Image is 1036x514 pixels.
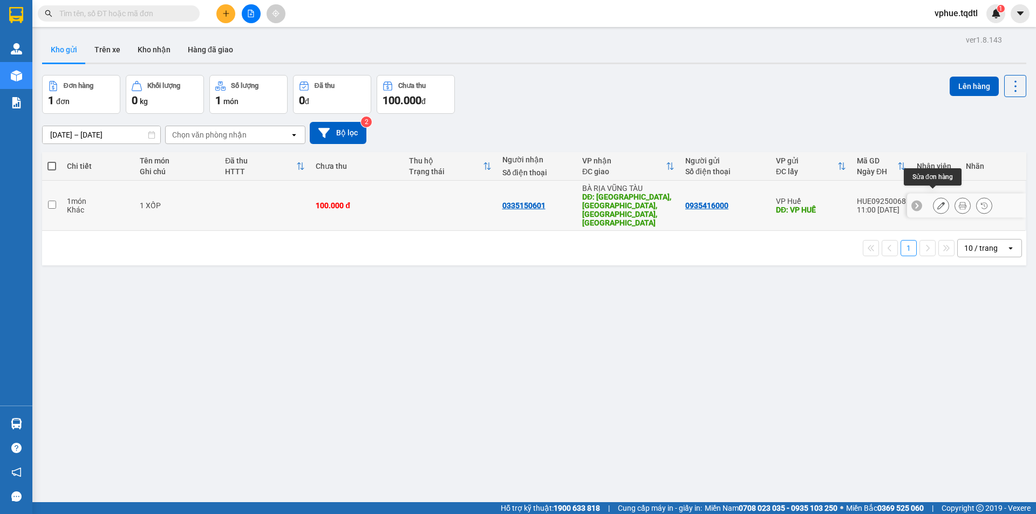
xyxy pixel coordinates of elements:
div: 0935416000 [685,201,728,210]
svg: open [290,131,298,139]
span: search [45,10,52,17]
img: logo-vxr [9,7,23,23]
div: Chưa thu [398,82,426,90]
span: vphue.tqdtl [926,6,986,20]
button: Hàng đã giao [179,37,242,63]
button: Đơn hàng1đơn [42,75,120,114]
button: Đã thu0đ [293,75,371,114]
div: Chi tiết [67,162,129,170]
div: Mã GD [857,156,897,165]
th: Toggle SortBy [404,152,497,181]
div: DĐ: VP HUẾ [776,205,846,214]
div: 1 XỐP [140,201,215,210]
div: Khác [67,205,129,214]
li: VP BÀ RỊA VŨNG TÀU [74,58,144,82]
svg: open [1006,244,1015,252]
span: 1 [215,94,221,107]
span: ⚪️ [840,506,843,510]
span: món [223,97,238,106]
div: ĐC lấy [776,167,837,176]
button: 1 [901,240,917,256]
span: file-add [247,10,255,17]
div: Thu hộ [409,156,483,165]
span: caret-down [1015,9,1025,18]
div: DĐ: Cầu Bình Phú, Xuân Cảnh, Sông Cầu, Phú Yên [582,193,674,227]
div: BÀ RỊA VŨNG TÀU [582,184,674,193]
strong: 1900 633 818 [554,504,600,512]
span: Miền Bắc [846,502,924,514]
span: 0 [132,94,138,107]
div: Chọn văn phòng nhận [172,129,247,140]
strong: 0369 525 060 [877,504,924,512]
img: warehouse-icon [11,43,22,54]
img: solution-icon [11,97,22,108]
button: caret-down [1011,4,1030,23]
th: Toggle SortBy [851,152,911,181]
div: HUE09250068 [857,197,906,205]
div: 100.000 đ [316,201,398,210]
div: Tên món [140,156,215,165]
div: Đã thu [225,156,296,165]
sup: 1 [997,5,1005,12]
span: copyright [976,504,984,512]
span: đơn [56,97,70,106]
span: | [608,502,610,514]
div: Số điện thoại [685,167,765,176]
div: Đã thu [315,82,335,90]
img: icon-new-feature [991,9,1001,18]
div: ver 1.8.143 [966,34,1002,46]
button: Trên xe [86,37,129,63]
div: Khối lượng [147,82,180,90]
span: kg [140,97,148,106]
button: Kho gửi [42,37,86,63]
div: Ghi chú [140,167,215,176]
img: warehouse-icon [11,418,22,429]
span: Cung cấp máy in - giấy in: [618,502,702,514]
button: file-add [242,4,261,23]
div: Số điện thoại [502,168,572,177]
strong: 0708 023 035 - 0935 103 250 [739,504,837,512]
span: environment [5,72,13,80]
input: Select a date range. [43,126,160,143]
div: VP gửi [776,156,837,165]
div: 11:00 [DATE] [857,205,906,214]
div: 10 / trang [964,243,998,253]
span: Hỗ trợ kỹ thuật: [501,502,600,514]
button: plus [216,4,235,23]
span: aim [272,10,280,17]
button: Chưa thu100.000đ [377,75,455,114]
th: Toggle SortBy [577,152,680,181]
span: đ [421,97,426,106]
div: VP Huế [776,197,846,205]
span: notification [11,467,22,477]
li: VP VP Huế [5,58,74,70]
div: VP nhận [582,156,666,165]
div: Trạng thái [409,167,483,176]
div: Người nhận [502,155,572,164]
button: Khối lượng0kg [126,75,204,114]
div: 0335150601 [502,201,546,210]
th: Toggle SortBy [771,152,851,181]
div: Nhãn [966,162,1020,170]
span: 0 [299,94,305,107]
img: warehouse-icon [11,70,22,81]
div: Người gửi [685,156,765,165]
span: plus [222,10,230,17]
button: aim [267,4,285,23]
span: Miền Nam [705,502,837,514]
span: đ [305,97,309,106]
span: 100.000 [383,94,421,107]
div: Sửa đơn hàng [933,197,949,214]
span: question-circle [11,443,22,453]
button: Kho nhận [129,37,179,63]
div: HTTT [225,167,296,176]
div: ĐC giao [582,167,666,176]
div: Chưa thu [316,162,398,170]
div: Sửa đơn hàng [904,168,962,186]
span: | [932,502,933,514]
b: Bến xe Phía [GEOGRAPHIC_DATA] [5,72,72,104]
div: Đơn hàng [64,82,93,90]
div: Nhân viên [917,162,955,170]
input: Tìm tên, số ĐT hoặc mã đơn [59,8,187,19]
div: Số lượng [231,82,258,90]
